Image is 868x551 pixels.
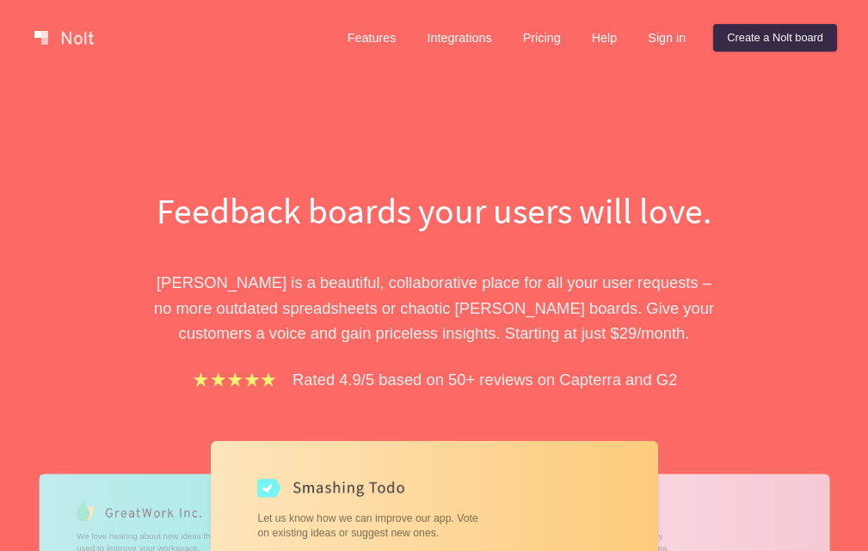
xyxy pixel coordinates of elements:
a: Integrations [413,24,505,52]
img: stars.b067e34983.png [191,370,279,389]
a: Sign in [634,24,699,52]
p: [PERSON_NAME] is a beautiful, collaborative place for all your user requests – no more outdated s... [138,270,731,346]
h1: Feedback boards your users will love. [138,186,731,236]
p: Rated 4.9/5 based on 50+ reviews on Capterra and G2 [292,367,677,392]
a: Create a Nolt board [713,24,837,52]
a: Help [578,24,631,52]
a: Pricing [509,24,575,52]
a: Features [334,24,410,52]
